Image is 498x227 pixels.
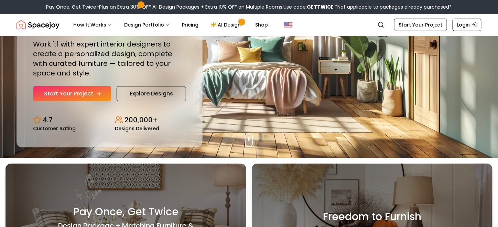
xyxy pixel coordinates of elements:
[68,18,117,32] button: How It Works
[17,14,481,36] nav: Global
[307,3,334,10] b: GETTWICE
[17,18,59,32] a: Spacejoy
[119,18,175,32] button: Design Portfolio
[43,115,53,125] p: 4.7
[283,3,334,10] span: Use code:
[176,18,204,32] a: Pricing
[205,18,248,32] a: AI Design
[46,3,452,10] div: Pay Once, Get Twice-Plus an Extra 30% OFF All Design Packages + Extra 10% OFF on Multiple Rooms.
[334,3,452,10] span: *Not applicable to packages already purchased*
[284,21,293,29] img: United States
[68,18,273,32] nav: Main
[33,126,76,131] small: Customer Rating
[453,19,481,31] a: Login
[250,18,273,32] a: Shop
[73,206,178,218] h3: Pay Once, Get Twice
[33,39,186,78] p: Work 1:1 with expert interior designers to create a personalized design, complete with curated fu...
[33,110,186,131] div: Design stats
[117,86,186,101] a: Explore Designs
[124,115,158,125] p: 200,000+
[33,86,111,101] a: Start Your Project
[115,126,159,131] small: Designs Delivered
[323,210,421,223] h3: Freedom to Furnish
[17,18,59,32] img: Spacejoy Logo
[394,19,447,31] a: Start Your Project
